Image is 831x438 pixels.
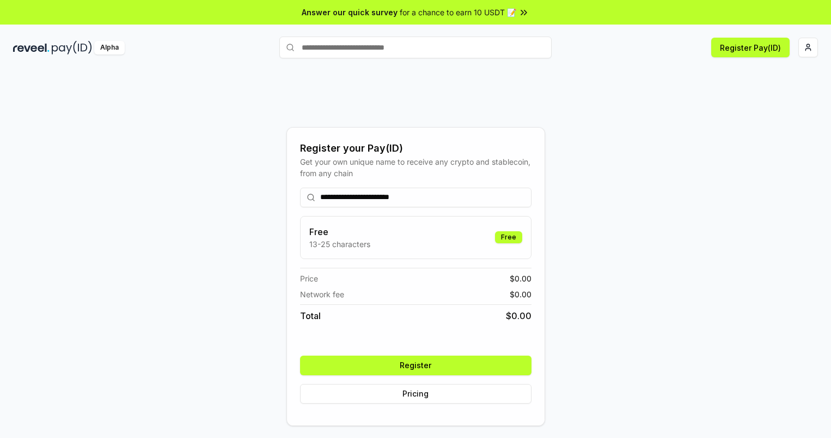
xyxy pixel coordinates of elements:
[400,7,516,18] span: for a chance to earn 10 USDT 📝
[506,309,531,322] span: $ 0.00
[495,231,522,243] div: Free
[302,7,398,18] span: Answer our quick survey
[94,41,125,55] div: Alpha
[13,41,50,55] img: reveel_dark
[300,356,531,375] button: Register
[300,384,531,404] button: Pricing
[300,141,531,156] div: Register your Pay(ID)
[711,38,790,57] button: Register Pay(ID)
[52,41,92,55] img: pay_id
[510,273,531,284] span: $ 0.00
[309,238,370,250] p: 13-25 characters
[300,309,321,322] span: Total
[309,225,370,238] h3: Free
[300,289,344,300] span: Network fee
[510,289,531,300] span: $ 0.00
[300,273,318,284] span: Price
[300,156,531,179] div: Get your own unique name to receive any crypto and stablecoin, from any chain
